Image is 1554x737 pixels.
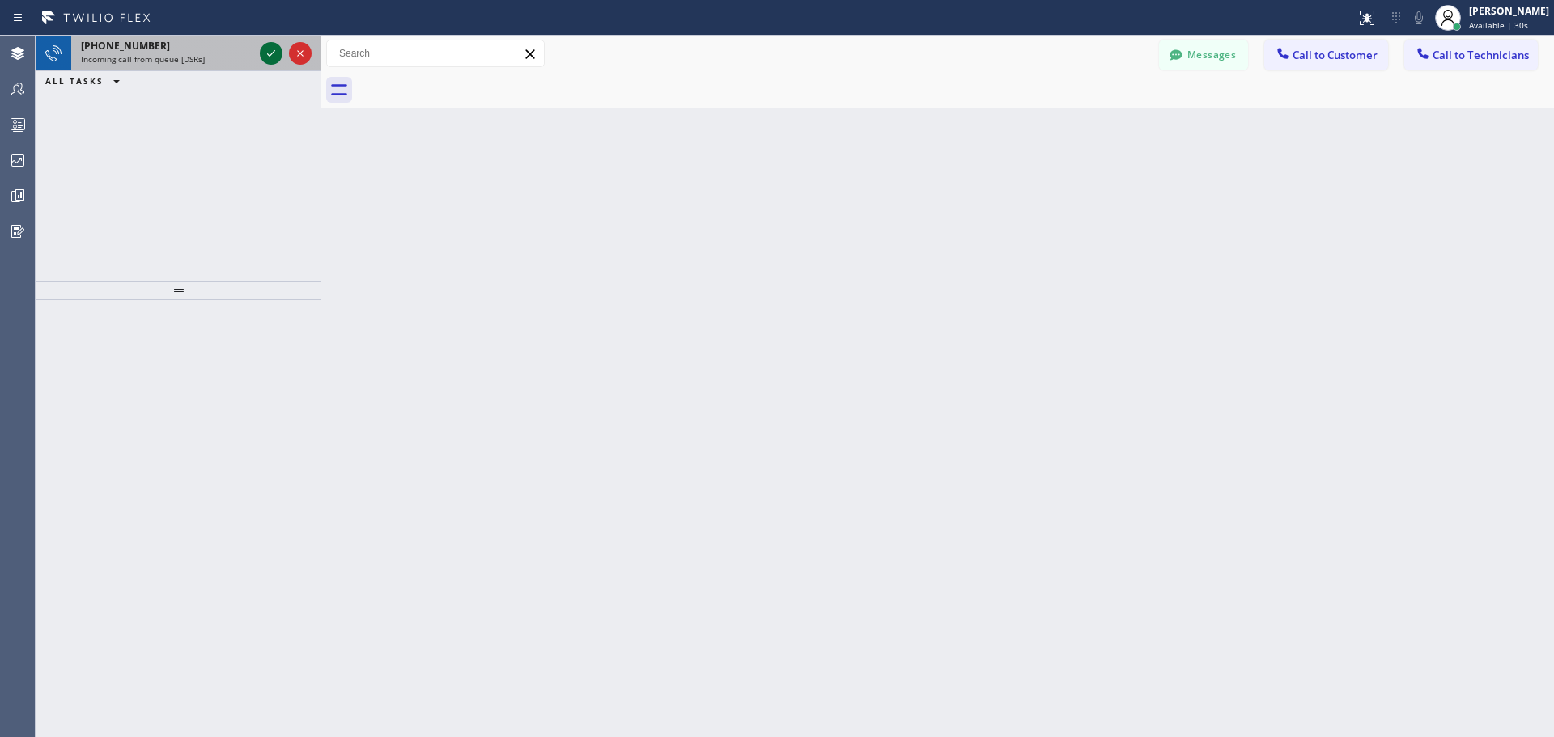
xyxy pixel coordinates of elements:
button: ALL TASKS [36,71,136,91]
button: Reject [289,42,312,65]
span: Call to Technicians [1433,48,1529,62]
button: Accept [260,42,282,65]
input: Search [327,40,544,66]
div: [PERSON_NAME] [1469,4,1549,18]
button: Mute [1408,6,1430,29]
button: Messages [1159,40,1248,70]
span: Incoming call from queue [DSRs] [81,53,205,65]
button: Call to Technicians [1404,40,1538,70]
span: [PHONE_NUMBER] [81,39,170,53]
button: Call to Customer [1264,40,1388,70]
span: Available | 30s [1469,19,1528,31]
span: ALL TASKS [45,75,104,87]
span: Call to Customer [1293,48,1378,62]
